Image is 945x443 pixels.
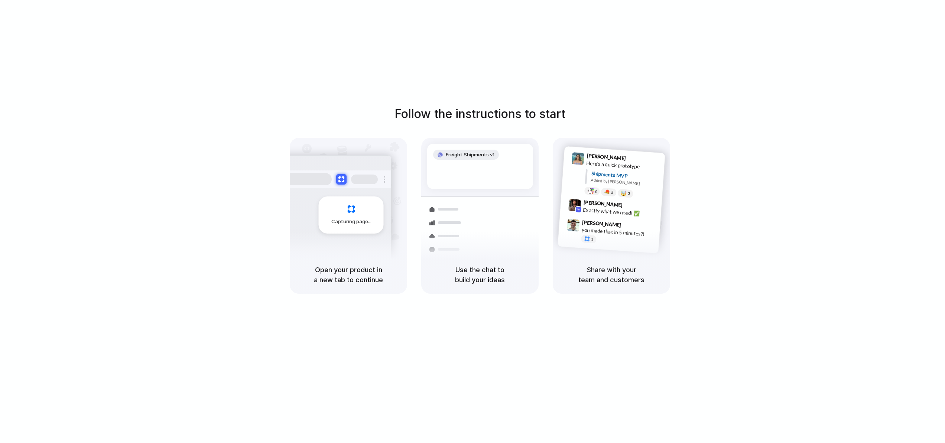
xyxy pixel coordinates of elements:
span: 1 [591,237,594,241]
div: Shipments MVP [591,170,660,182]
div: 🤯 [621,190,627,196]
span: Capturing page [331,218,373,225]
h5: Share with your team and customers [562,265,661,285]
span: Freight Shipments v1 [446,151,494,159]
span: [PERSON_NAME] [587,152,626,162]
span: 9:42 AM [625,202,640,211]
span: [PERSON_NAME] [582,218,621,229]
h1: Follow the instructions to start [394,105,565,123]
span: 9:41 AM [628,155,643,164]
h5: Use the chat to build your ideas [430,265,530,285]
div: Added by [PERSON_NAME] [591,177,659,188]
span: 5 [611,190,614,195]
span: 9:47 AM [623,222,639,231]
div: you made that in 5 minutes?! [581,226,656,238]
span: 3 [628,192,630,196]
span: 8 [594,189,597,193]
h5: Open your product in a new tab to continue [299,265,398,285]
div: Exactly what we need! ✅ [583,206,657,218]
div: Here's a quick prototype [586,159,660,172]
span: [PERSON_NAME] [583,198,623,209]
